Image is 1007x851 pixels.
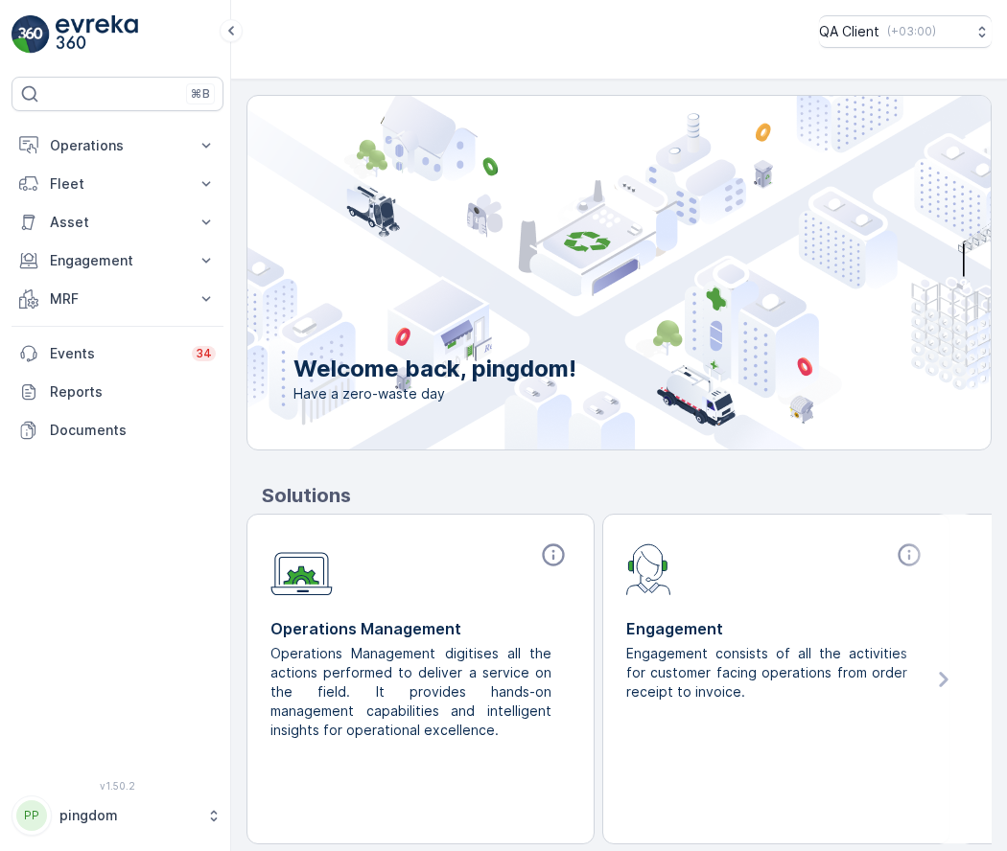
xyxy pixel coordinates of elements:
button: Asset [12,203,223,241]
p: MRF [50,289,185,309]
button: Engagement [12,241,223,280]
a: Reports [12,373,223,411]
p: Operations [50,136,185,155]
span: Have a zero-waste day [293,384,576,403]
a: Documents [12,411,223,449]
img: city illustration [161,96,991,449]
a: Events34 [12,334,223,373]
p: Events [50,344,180,363]
p: Reports [50,382,216,402]
p: Operations Management digitises all the actions performed to deliver a service on the field. It p... [270,644,555,740]
p: Solutions [262,481,992,510]
img: module-icon [626,541,671,595]
p: Documents [50,421,216,440]
p: QA Client [819,22,879,41]
button: QA Client(+03:00) [819,15,992,48]
p: Engagement [50,251,185,270]
img: module-icon [270,541,333,596]
p: ( +03:00 ) [887,24,936,39]
p: 34 [196,346,212,361]
div: PP [16,800,47,831]
img: logo_light-DOdMpM7g.png [56,15,138,54]
p: Fleet [50,174,185,194]
p: Asset [50,213,185,232]
p: pingdom [59,806,197,825]
img: logo [12,15,50,54]
p: Welcome back, pingdom! [293,354,576,384]
p: Operations Management [270,617,571,640]
span: v 1.50.2 [12,780,223,792]
button: MRF [12,280,223,318]
p: Engagement consists of all the activities for customer facing operations from order receipt to in... [626,644,911,701]
p: Engagement [626,617,926,640]
p: ⌘B [191,86,210,102]
button: Operations [12,126,223,165]
button: PPpingdom [12,795,223,836]
button: Fleet [12,165,223,203]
